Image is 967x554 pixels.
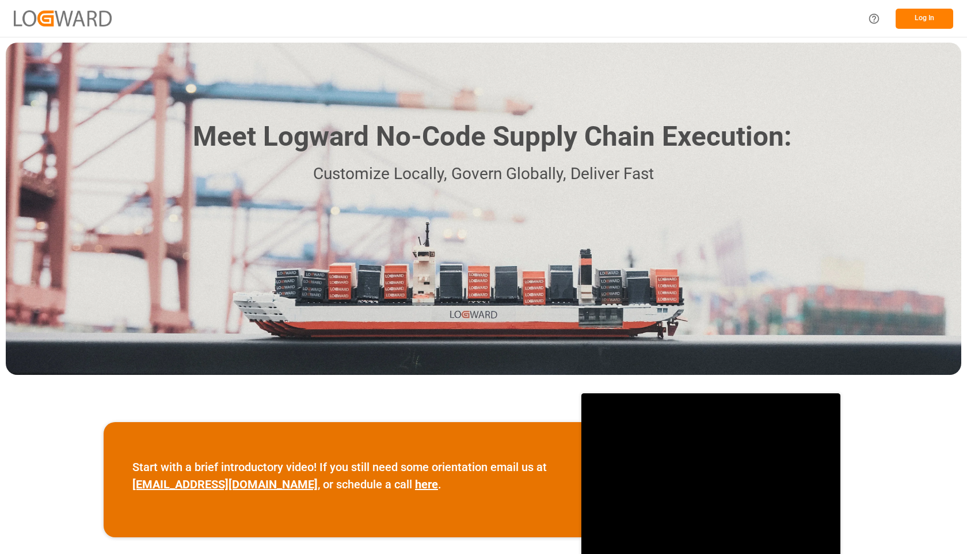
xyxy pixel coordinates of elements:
[176,161,791,187] p: Customize Locally, Govern Globally, Deliver Fast
[415,477,438,491] a: here
[896,9,953,29] button: Log In
[193,116,791,157] h1: Meet Logward No-Code Supply Chain Execution:
[132,458,553,493] p: Start with a brief introductory video! If you still need some orientation email us at , or schedu...
[14,10,112,26] img: Logward_new_orange.png
[132,477,318,491] a: [EMAIL_ADDRESS][DOMAIN_NAME]
[861,6,887,32] button: Help Center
